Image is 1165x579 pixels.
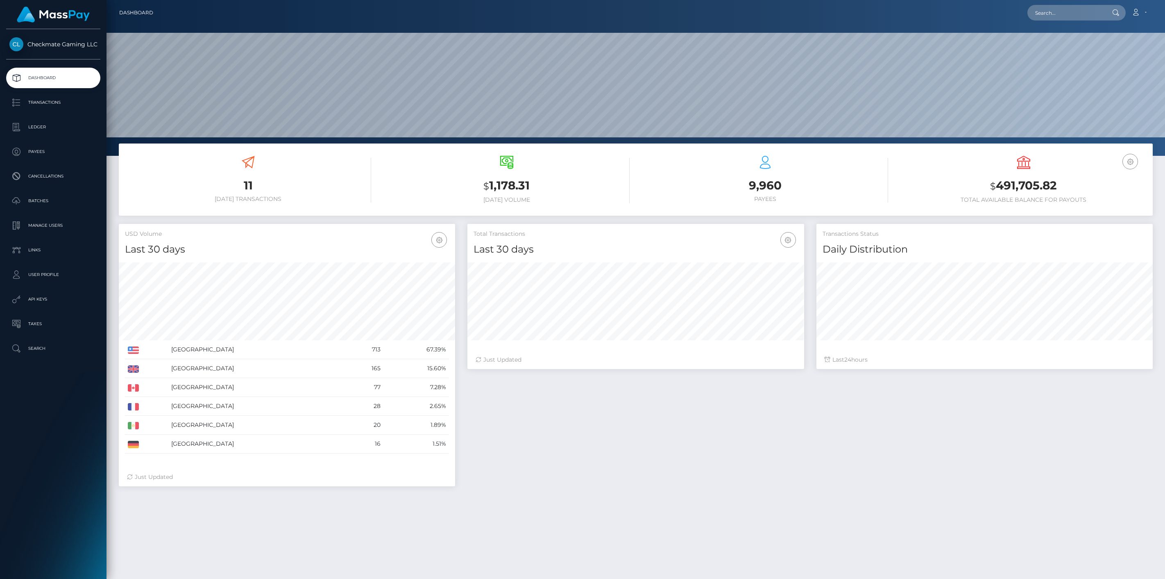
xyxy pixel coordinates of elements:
[9,342,97,355] p: Search
[990,180,996,192] small: $
[383,378,449,397] td: 7.28%
[9,96,97,109] p: Transactions
[345,359,383,378] td: 165
[6,314,100,334] a: Taxes
[383,416,449,435] td: 1.89%
[383,359,449,378] td: 15.60%
[168,378,345,397] td: [GEOGRAPHIC_DATA]
[823,242,1147,257] h4: Daily Distribution
[9,244,97,256] p: Links
[642,196,888,203] h6: Payees
[6,289,100,310] a: API Keys
[383,196,630,203] h6: [DATE] Volume
[6,191,100,211] a: Batches
[9,318,97,330] p: Taxes
[825,356,1145,364] div: Last hours
[168,340,345,359] td: [GEOGRAPHIC_DATA]
[6,141,100,162] a: Payees
[383,435,449,454] td: 1.51%
[6,338,100,359] a: Search
[9,219,97,232] p: Manage Users
[128,441,139,448] img: DE.png
[17,7,90,23] img: MassPay Logo
[345,378,383,397] td: 77
[9,146,97,158] p: Payees
[9,293,97,305] p: API Keys
[6,240,100,260] a: Links
[128,422,139,429] img: MX.png
[125,196,371,203] h6: [DATE] Transactions
[900,178,1147,194] h3: 491,705.82
[125,178,371,194] h3: 11
[844,356,851,363] span: 24
[9,195,97,207] p: Batches
[474,242,798,257] h4: Last 30 days
[9,37,23,51] img: Checkmate Gaming LLC
[6,68,100,88] a: Dashboard
[128,365,139,373] img: GB.png
[9,121,97,133] p: Ledger
[168,416,345,435] td: [GEOGRAPHIC_DATA]
[383,178,630,194] h3: 1,178.31
[168,359,345,378] td: [GEOGRAPHIC_DATA]
[168,435,345,454] td: [GEOGRAPHIC_DATA]
[6,92,100,113] a: Transactions
[9,170,97,182] p: Cancellations
[383,340,449,359] td: 67.39%
[168,397,345,416] td: [GEOGRAPHIC_DATA]
[345,340,383,359] td: 713
[6,117,100,137] a: Ledger
[128,403,139,410] img: FR.png
[127,473,447,481] div: Just Updated
[345,435,383,454] td: 16
[474,230,798,238] h5: Total Transactions
[345,416,383,435] td: 20
[483,180,489,192] small: $
[9,72,97,84] p: Dashboard
[383,397,449,416] td: 2.65%
[128,346,139,354] img: US.png
[6,264,100,285] a: User Profile
[9,269,97,281] p: User Profile
[119,4,153,21] a: Dashboard
[125,242,449,257] h4: Last 30 days
[476,356,796,364] div: Just Updated
[125,230,449,238] h5: USD Volume
[900,196,1147,203] h6: Total Available Balance for Payouts
[6,215,100,236] a: Manage Users
[642,178,888,194] h3: 9,960
[6,41,100,48] span: Checkmate Gaming LLC
[1027,5,1104,21] input: Search...
[6,166,100,187] a: Cancellations
[823,230,1147,238] h5: Transactions Status
[128,384,139,392] img: CA.png
[345,397,383,416] td: 28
